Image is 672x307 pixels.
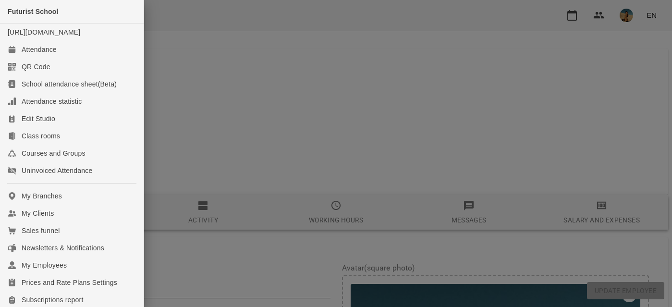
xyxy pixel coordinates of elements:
[22,79,117,89] div: School attendance sheet(Beta)
[8,8,59,15] span: Futurist School
[22,131,60,141] div: Class rooms
[22,278,117,287] div: Prices and Rate Plans Settings
[22,148,86,158] div: Courses and Groups
[22,191,62,201] div: My Branches
[22,260,67,270] div: My Employees
[8,28,80,36] a: [URL][DOMAIN_NAME]
[22,97,82,106] div: Attendance statistic
[22,166,92,175] div: Uninvoiced Attendance
[22,45,57,54] div: Attendance
[22,62,50,72] div: QR Code
[22,114,55,123] div: Edit Studio
[22,295,84,305] div: Subscriptions report
[22,226,60,235] div: Sales funnel
[22,209,54,218] div: My Clients
[22,243,104,253] div: Newsletters & Notifications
